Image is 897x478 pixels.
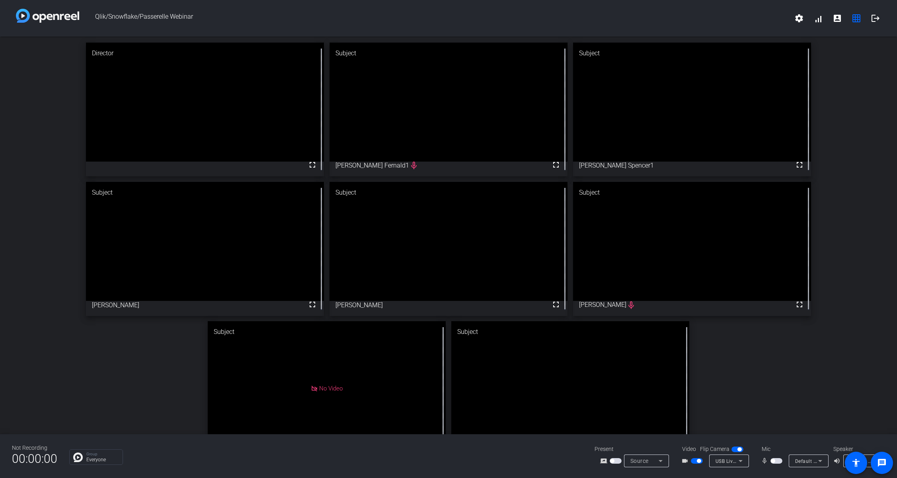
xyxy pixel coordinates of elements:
[16,9,79,23] img: white-gradient.svg
[86,452,119,456] p: Group
[682,445,696,453] span: Video
[86,457,119,462] p: Everyone
[852,14,861,23] mat-icon: grid_on
[754,445,833,453] div: Mic
[833,14,842,23] mat-icon: account_box
[795,160,804,170] mat-icon: fullscreen
[716,458,784,464] span: USB Live camera (0c45:6537)
[12,449,57,468] span: 00:00:00
[795,300,804,309] mat-icon: fullscreen
[79,9,790,28] span: Qlik/Snowflake/Passerelle Webinar
[551,300,561,309] mat-icon: fullscreen
[308,300,317,309] mat-icon: fullscreen
[573,182,811,203] div: Subject
[681,456,691,466] mat-icon: videocam_outline
[600,456,610,466] mat-icon: screen_share_outline
[630,458,649,464] span: Source
[809,9,828,28] button: signal_cellular_alt
[833,456,843,466] mat-icon: volume_up
[700,445,729,453] span: Flip Camera
[86,182,324,203] div: Subject
[877,458,887,468] mat-icon: message
[319,384,343,392] span: No Video
[551,160,561,170] mat-icon: fullscreen
[451,321,689,343] div: Subject
[761,456,770,466] mat-icon: mic_none
[794,14,804,23] mat-icon: settings
[330,43,567,64] div: Subject
[595,445,674,453] div: Present
[871,14,880,23] mat-icon: logout
[73,453,83,462] img: Chat Icon
[330,182,567,203] div: Subject
[833,445,881,453] div: Speaker
[308,160,317,170] mat-icon: fullscreen
[573,43,811,64] div: Subject
[851,458,861,468] mat-icon: accessibility
[208,321,446,343] div: Subject
[12,444,57,452] div: Not Recording
[86,43,324,64] div: Director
